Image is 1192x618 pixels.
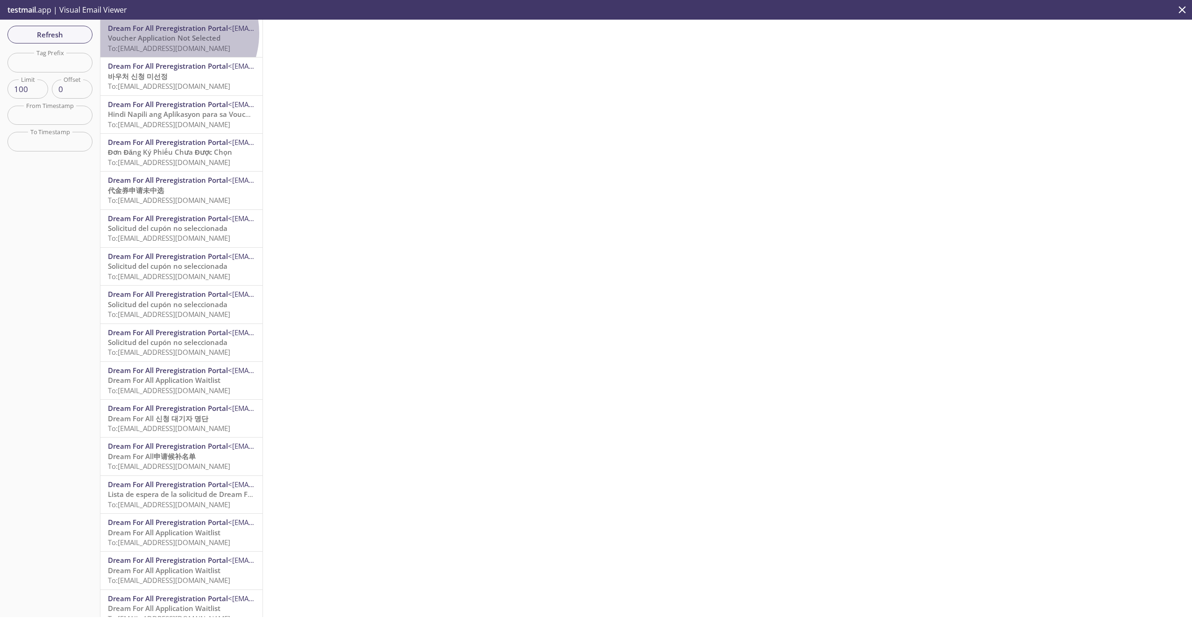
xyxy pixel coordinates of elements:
[15,29,85,41] span: Refresh
[228,252,349,261] span: <[EMAIL_ADDRESS][DOMAIN_NAME]>
[108,403,228,413] span: Dream For All Preregistration Portal
[108,452,196,461] span: Dream For All申请候补名单
[108,147,232,157] span: Đơn Đăng Ký Phiếu Chưa Được Chọn
[108,517,228,527] span: Dream For All Preregistration Portal
[108,33,220,43] span: Voucher Application Not Selected
[228,175,349,185] span: <[EMAIL_ADDRESS][DOMAIN_NAME]>
[108,233,230,243] span: To: [EMAIL_ADDRESS][DOMAIN_NAME]
[228,366,349,375] span: <[EMAIL_ADDRESS][DOMAIN_NAME]>
[228,61,349,71] span: <[EMAIL_ADDRESS][DOMAIN_NAME]>
[108,109,257,119] span: Hindi Napili ang Aplikasyon para sa Voucher
[228,480,349,489] span: <[EMAIL_ADDRESS][DOMAIN_NAME]>
[108,186,164,195] span: 代金券申请未中选
[228,594,349,603] span: <[EMAIL_ADDRESS][DOMAIN_NAME]>
[228,137,349,147] span: <[EMAIL_ADDRESS][DOMAIN_NAME]>
[108,604,220,613] span: Dream For All Application Waitlist
[108,309,230,319] span: To: [EMAIL_ADDRESS][DOMAIN_NAME]
[108,252,228,261] span: Dream For All Preregistration Portal
[100,400,263,437] div: Dream For All Preregistration Portal<[EMAIL_ADDRESS][DOMAIN_NAME]>Dream For All 신청 대기자 명단To:[EMAI...
[108,500,230,509] span: To: [EMAIL_ADDRESS][DOMAIN_NAME]
[108,300,227,309] span: Solicitud del cupón no seleccionada
[108,566,220,575] span: Dream For All Application Waitlist
[108,594,228,603] span: Dream For All Preregistration Portal
[108,480,228,489] span: Dream For All Preregistration Portal
[108,100,228,109] span: Dream For All Preregistration Portal
[108,175,228,185] span: Dream For All Preregistration Portal
[108,338,227,347] span: Solicitud del cupón no seleccionada
[228,214,349,223] span: <[EMAIL_ADDRESS][DOMAIN_NAME]>
[228,100,349,109] span: <[EMAIL_ADDRESS][DOMAIN_NAME]>
[108,347,230,357] span: To: [EMAIL_ADDRESS][DOMAIN_NAME]
[108,261,227,271] span: Solicitud del cupón no seleccionada
[7,5,36,15] span: testmail
[108,214,228,223] span: Dream For All Preregistration Portal
[100,210,263,247] div: Dream For All Preregistration Portal<[EMAIL_ADDRESS][DOMAIN_NAME]>Solicitud del cupón no seleccio...
[108,289,228,299] span: Dream For All Preregistration Portal
[108,43,230,53] span: To: [EMAIL_ADDRESS][DOMAIN_NAME]
[108,23,228,33] span: Dream For All Preregistration Portal
[108,489,265,499] span: Lista de espera de la solicitud de Dream For All
[100,362,263,399] div: Dream For All Preregistration Portal<[EMAIL_ADDRESS][DOMAIN_NAME]>Dream For All Application Waitl...
[108,386,230,395] span: To: [EMAIL_ADDRESS][DOMAIN_NAME]
[108,272,230,281] span: To: [EMAIL_ADDRESS][DOMAIN_NAME]
[108,366,228,375] span: Dream For All Preregistration Portal
[100,438,263,475] div: Dream For All Preregistration Portal<[EMAIL_ADDRESS][DOMAIN_NAME]>Dream For All申请候补名单To:[EMAIL_AD...
[108,375,220,385] span: Dream For All Application Waitlist
[108,528,220,537] span: Dream For All Application Waitlist
[228,555,349,565] span: <[EMAIL_ADDRESS][DOMAIN_NAME]>
[108,158,230,167] span: To: [EMAIL_ADDRESS][DOMAIN_NAME]
[108,538,230,547] span: To: [EMAIL_ADDRESS][DOMAIN_NAME]
[100,57,263,95] div: Dream For All Preregistration Portal<[EMAIL_ADDRESS][DOMAIN_NAME]>바우처 신청 미선정To:[EMAIL_ADDRESS][DO...
[100,552,263,589] div: Dream For All Preregistration Portal<[EMAIL_ADDRESS][DOMAIN_NAME]>Dream For All Application Waitl...
[228,517,349,527] span: <[EMAIL_ADDRESS][DOMAIN_NAME]>
[108,575,230,585] span: To: [EMAIL_ADDRESS][DOMAIN_NAME]
[100,476,263,513] div: Dream For All Preregistration Portal<[EMAIL_ADDRESS][DOMAIN_NAME]>Lista de espera de la solicitud...
[228,23,349,33] span: <[EMAIL_ADDRESS][DOMAIN_NAME]>
[228,441,349,451] span: <[EMAIL_ADDRESS][DOMAIN_NAME]>
[108,555,228,565] span: Dream For All Preregistration Portal
[100,172,263,209] div: Dream For All Preregistration Portal<[EMAIL_ADDRESS][DOMAIN_NAME]>代金券申请未中选To:[EMAIL_ADDRESS][DOMA...
[108,61,228,71] span: Dream For All Preregistration Portal
[108,72,168,81] span: 바우처 신청 미선정
[228,403,349,413] span: <[EMAIL_ADDRESS][DOMAIN_NAME]>
[100,324,263,361] div: Dream For All Preregistration Portal<[EMAIL_ADDRESS][DOMAIN_NAME]>Solicitud del cupón no seleccio...
[100,134,263,171] div: Dream For All Preregistration Portal<[EMAIL_ADDRESS][DOMAIN_NAME]>Đơn Đăng Ký Phiếu Chưa Được Chọ...
[100,20,263,57] div: Dream For All Preregistration Portal<[EMAIL_ADDRESS][DOMAIN_NAME]>Voucher Application Not Selecte...
[108,137,228,147] span: Dream For All Preregistration Portal
[108,81,230,91] span: To: [EMAIL_ADDRESS][DOMAIN_NAME]
[100,248,263,285] div: Dream For All Preregistration Portal<[EMAIL_ADDRESS][DOMAIN_NAME]>Solicitud del cupón no seleccio...
[100,286,263,323] div: Dream For All Preregistration Portal<[EMAIL_ADDRESS][DOMAIN_NAME]>Solicitud del cupón no seleccio...
[100,96,263,133] div: Dream For All Preregistration Portal<[EMAIL_ADDRESS][DOMAIN_NAME]>Hindi Napili ang Aplikasyon par...
[108,195,230,205] span: To: [EMAIL_ADDRESS][DOMAIN_NAME]
[108,424,230,433] span: To: [EMAIL_ADDRESS][DOMAIN_NAME]
[228,289,349,299] span: <[EMAIL_ADDRESS][DOMAIN_NAME]>
[7,26,92,43] button: Refresh
[108,223,227,233] span: Solicitud del cupón no seleccionada
[108,461,230,471] span: To: [EMAIL_ADDRESS][DOMAIN_NAME]
[228,328,349,337] span: <[EMAIL_ADDRESS][DOMAIN_NAME]>
[108,120,230,129] span: To: [EMAIL_ADDRESS][DOMAIN_NAME]
[108,441,228,451] span: Dream For All Preregistration Portal
[108,414,208,423] span: Dream For All 신청 대기자 명단
[108,328,228,337] span: Dream For All Preregistration Portal
[100,514,263,551] div: Dream For All Preregistration Portal<[EMAIL_ADDRESS][DOMAIN_NAME]>Dream For All Application Waitl...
